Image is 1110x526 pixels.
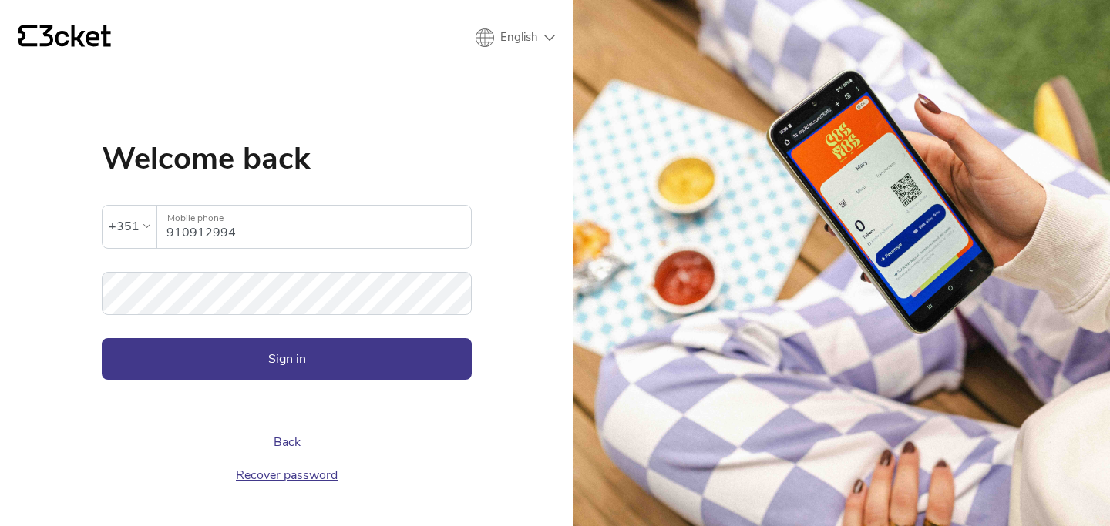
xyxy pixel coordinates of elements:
[18,25,37,47] g: {' '}
[102,338,472,380] button: Sign in
[102,272,472,297] label: Password
[18,25,111,51] a: {' '}
[157,206,471,231] label: Mobile phone
[109,215,140,238] div: +351
[166,206,471,248] input: Mobile phone
[236,467,338,484] a: Recover password
[274,434,301,451] a: Back
[102,143,472,174] h1: Welcome back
